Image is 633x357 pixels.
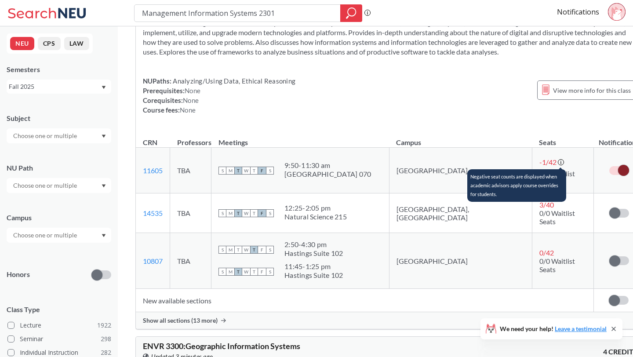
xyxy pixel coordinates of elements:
span: F [258,167,266,175]
svg: Dropdown arrow [102,135,106,138]
div: [GEOGRAPHIC_DATA] 070 [284,170,371,178]
span: S [218,268,226,276]
span: T [250,209,258,217]
input: Choose one or multiple [9,230,83,240]
span: T [250,246,258,254]
div: Dropdown arrow [7,128,111,143]
span: None [185,87,200,95]
span: T [234,167,242,175]
div: Hastings Suite 102 [284,271,343,280]
span: T [250,167,258,175]
div: Fall 2025Dropdown arrow [7,80,111,94]
label: Lecture [7,320,111,331]
span: 3 / 40 [539,200,554,209]
span: 298 [101,334,111,344]
svg: Dropdown arrow [102,86,106,89]
span: S [266,167,274,175]
div: CRN [143,138,157,147]
div: Fall 2025 [9,82,101,91]
div: 9:50 - 11:30 am [284,161,371,170]
span: M [226,167,234,175]
span: 0/0 Waitlist Seats [539,257,575,273]
td: TBA [170,233,211,289]
div: Dropdown arrow [7,178,111,193]
a: 10807 [143,257,163,265]
span: ENVR 3300 : Geographic Information Systems [143,341,300,351]
input: Class, professor, course number, "phrase" [141,6,334,21]
span: T [234,246,242,254]
td: [GEOGRAPHIC_DATA] [389,233,532,289]
button: CPS [38,37,61,50]
th: Meetings [211,129,389,148]
span: T [250,268,258,276]
span: W [242,167,250,175]
span: 0/0 Waitlist Seats [539,169,575,186]
span: F [258,246,266,254]
button: LAW [64,37,89,50]
button: NEU [10,37,34,50]
td: [GEOGRAPHIC_DATA] [389,148,532,193]
div: Natural Science 215 [284,212,347,221]
div: magnifying glass [340,4,362,22]
span: S [218,209,226,217]
th: Professors [170,129,211,148]
span: W [242,268,250,276]
td: TBA [170,148,211,193]
span: S [218,246,226,254]
span: M [226,268,234,276]
span: F [258,268,266,276]
span: Class Type [7,305,111,314]
th: Campus [389,129,532,148]
span: W [242,246,250,254]
span: None [180,106,196,114]
span: Analyzing/Using Data, Ethical Reasoning [171,77,295,85]
p: Honors [7,270,30,280]
svg: Dropdown arrow [102,184,106,188]
span: S [266,246,274,254]
div: NU Path [7,163,111,173]
span: 0 / 42 [539,248,554,257]
a: Notifications [557,7,599,17]
span: T [234,209,242,217]
th: Seats [532,129,593,148]
input: Choose one or multiple [9,180,83,191]
svg: magnifying glass [346,7,357,19]
span: None [183,96,199,104]
span: S [218,167,226,175]
td: [GEOGRAPHIC_DATA], [GEOGRAPHIC_DATA] [389,193,532,233]
span: 0/0 Waitlist Seats [539,209,575,226]
div: NUPaths: Prerequisites: Corequisites: Course fees: [143,76,295,115]
td: New available sections [136,289,593,312]
input: Choose one or multiple [9,131,83,141]
a: 11605 [143,166,163,175]
div: 2:50 - 4:30 pm [284,240,343,249]
span: S [266,209,274,217]
span: T [234,268,242,276]
div: Semesters [7,65,111,74]
div: Dropdown arrow [7,228,111,243]
span: Show all sections (13 more) [143,317,218,324]
label: Seminar [7,333,111,345]
div: 11:45 - 1:25 pm [284,262,343,271]
span: -1 / 42 [539,158,557,166]
a: 14535 [143,209,163,217]
div: Hastings Suite 102 [284,249,343,258]
svg: Dropdown arrow [102,234,106,237]
div: 12:25 - 2:05 pm [284,204,347,212]
a: Leave a testimonial [555,325,607,332]
span: F [258,209,266,217]
span: View more info for this class [553,85,631,96]
div: Campus [7,213,111,222]
span: 1922 [97,321,111,330]
span: S [266,268,274,276]
span: M [226,209,234,217]
div: Subject [7,113,111,123]
span: We need your help! [500,326,607,332]
td: TBA [170,193,211,233]
span: M [226,246,234,254]
span: W [242,209,250,217]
